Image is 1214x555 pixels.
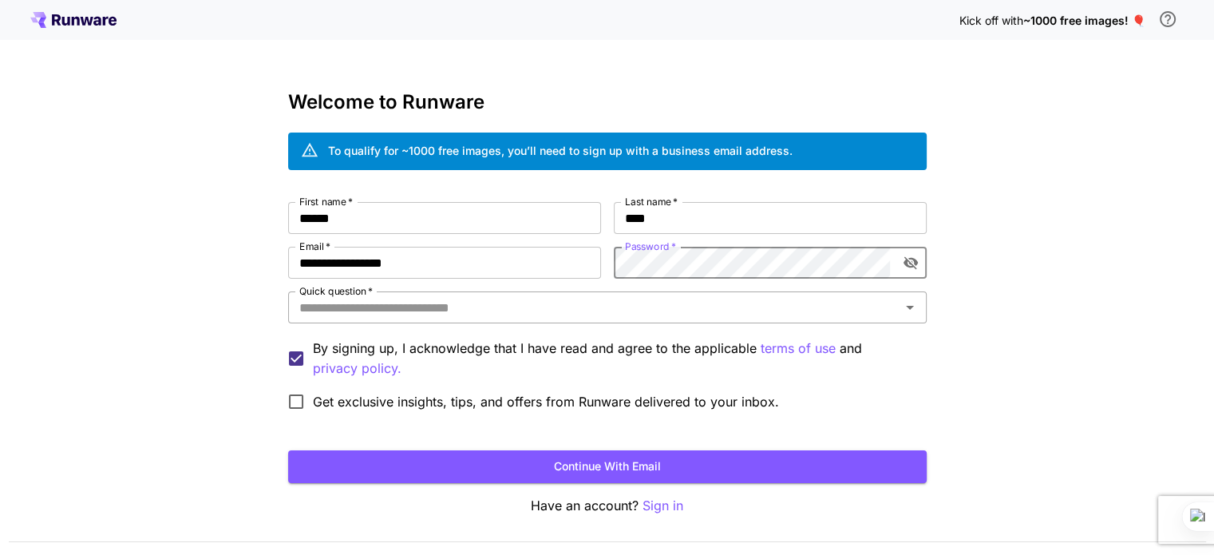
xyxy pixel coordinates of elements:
button: In order to qualify for free credit, you need to sign up with a business email address and click ... [1152,3,1184,35]
button: By signing up, I acknowledge that I have read and agree to the applicable and privacy policy. [761,339,836,359]
label: Password [625,240,676,253]
p: Have an account? [288,496,927,516]
span: Get exclusive insights, tips, and offers from Runware delivered to your inbox. [313,392,779,411]
button: toggle password visibility [896,248,925,277]
p: privacy policy. [313,359,401,379]
span: ~1000 free images! 🎈 [1023,14,1145,27]
h3: Welcome to Runware [288,91,927,113]
div: To qualify for ~1000 free images, you’ll need to sign up with a business email address. [328,142,793,159]
label: Last name [625,195,678,208]
span: Kick off with [959,14,1023,27]
label: First name [299,195,353,208]
label: Quick question [299,284,373,298]
p: By signing up, I acknowledge that I have read and agree to the applicable and [313,339,914,379]
button: Continue with email [288,450,927,483]
button: Sign in [643,496,683,516]
label: Email [299,240,330,253]
button: By signing up, I acknowledge that I have read and agree to the applicable terms of use and [313,359,401,379]
button: Open [899,296,921,319]
p: terms of use [761,339,836,359]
